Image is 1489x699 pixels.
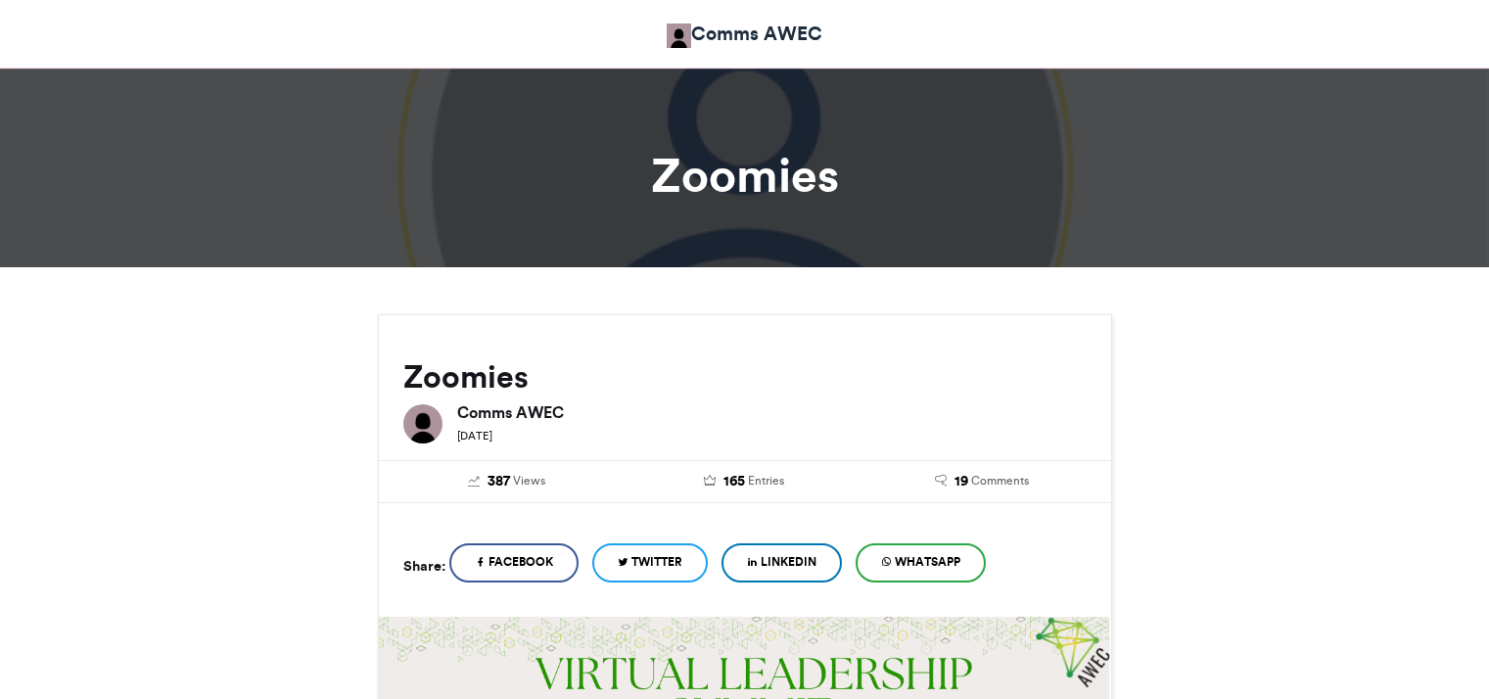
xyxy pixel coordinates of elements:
[403,471,612,492] a: 387 Views
[667,20,822,48] a: Comms AWEC
[667,23,691,48] img: Comms AWEC
[748,472,784,489] span: Entries
[856,543,986,582] a: WhatsApp
[457,429,492,443] small: [DATE]
[592,543,708,582] a: Twitter
[895,553,960,571] span: WhatsApp
[954,471,968,492] span: 19
[640,471,849,492] a: 165 Entries
[631,553,682,571] span: Twitter
[721,543,842,582] a: LinkedIn
[761,553,816,571] span: LinkedIn
[449,543,579,582] a: Facebook
[403,359,1087,395] h2: Zoomies
[202,152,1288,199] h1: Zoomies
[723,471,745,492] span: 165
[403,553,445,579] h5: Share:
[489,553,553,571] span: Facebook
[971,472,1029,489] span: Comments
[513,472,545,489] span: Views
[878,471,1087,492] a: 19 Comments
[457,404,1087,420] h6: Comms AWEC
[488,471,510,492] span: 387
[403,404,442,443] img: Comms AWEC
